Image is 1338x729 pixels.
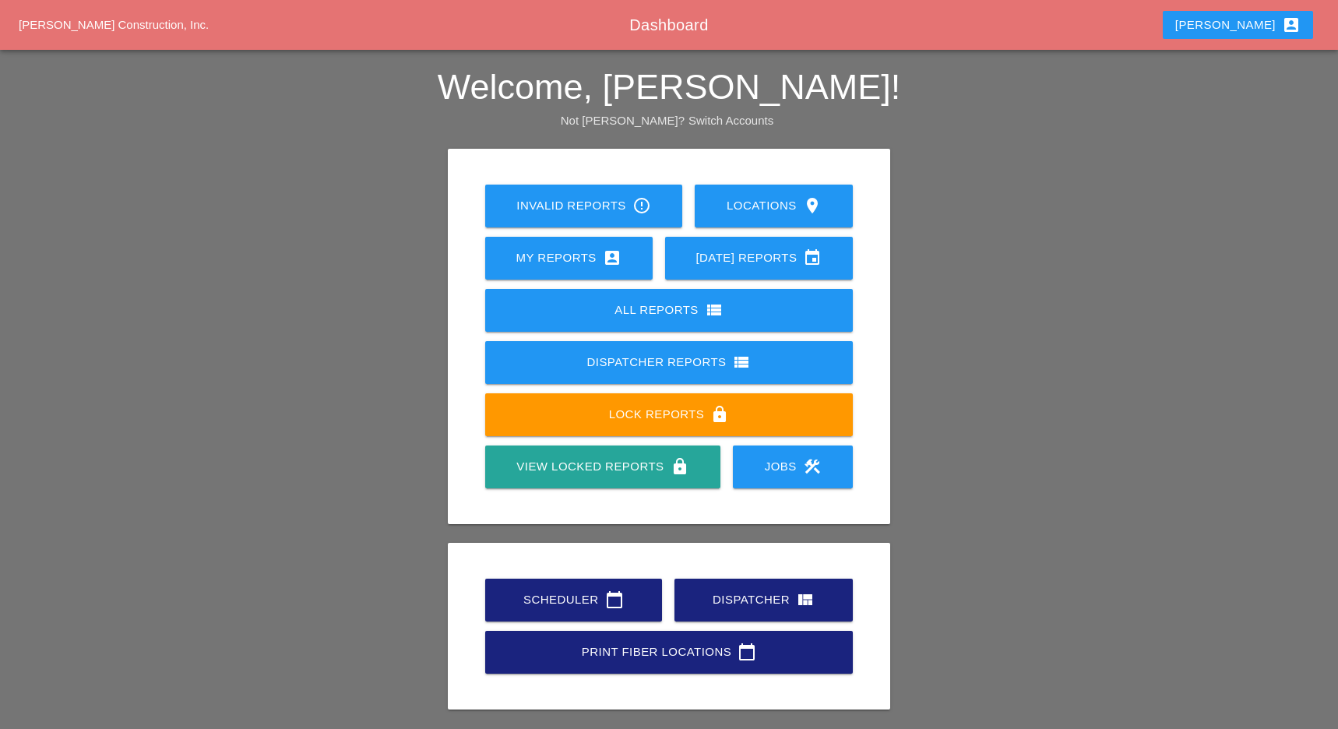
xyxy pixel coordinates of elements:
a: Dispatcher [674,579,853,622]
a: Scheduler [485,579,662,622]
a: Switch Accounts [688,114,773,127]
div: Dispatcher [699,590,828,609]
a: Dispatcher Reports [485,341,854,384]
a: View Locked Reports [485,445,720,488]
i: location_on [803,196,822,215]
a: [DATE] Reports [665,237,854,280]
i: calendar_today [738,643,756,661]
i: view_list [705,301,724,319]
div: View Locked Reports [510,457,695,476]
div: Invalid Reports [510,196,658,215]
a: All Reports [485,289,854,332]
span: Dashboard [629,16,708,33]
div: Dispatcher Reports [510,353,829,372]
div: My Reports [510,248,628,267]
div: Jobs [758,457,828,476]
i: lock [671,457,689,476]
div: Lock Reports [510,405,829,424]
a: [PERSON_NAME] Construction, Inc. [19,18,209,31]
i: view_list [732,353,751,372]
i: error_outline [632,196,651,215]
i: construction [803,457,822,476]
i: account_box [603,248,621,267]
div: All Reports [510,301,829,319]
a: Locations [695,185,853,227]
i: event [803,248,822,267]
a: Jobs [733,445,853,488]
div: Print Fiber Locations [510,643,829,661]
i: view_quilt [796,590,815,609]
div: Scheduler [510,590,637,609]
i: calendar_today [605,590,624,609]
span: Not [PERSON_NAME]? [561,114,685,127]
div: [DATE] Reports [690,248,829,267]
i: account_box [1282,16,1301,34]
a: Print Fiber Locations [485,631,854,674]
a: My Reports [485,237,653,280]
i: lock [710,405,729,424]
div: Locations [720,196,828,215]
div: [PERSON_NAME] [1175,16,1301,34]
button: [PERSON_NAME] [1163,11,1313,39]
a: Lock Reports [485,393,854,436]
a: Invalid Reports [485,185,683,227]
